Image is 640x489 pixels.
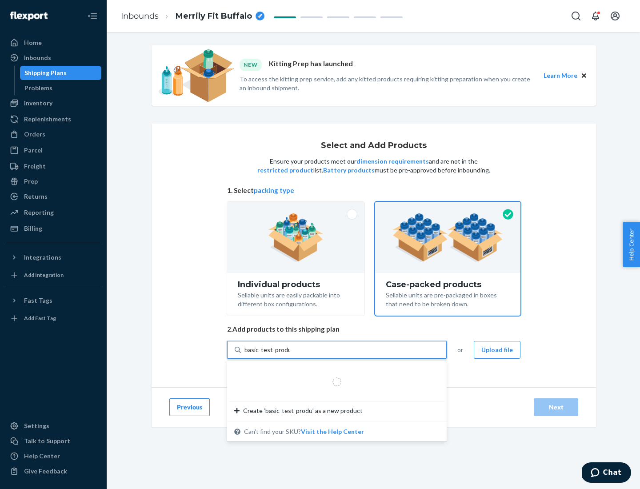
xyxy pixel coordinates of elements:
div: NEW [240,59,262,71]
button: Fast Tags [5,293,101,308]
div: Help Center [24,452,60,461]
button: Close [579,71,589,80]
span: or [457,345,463,354]
div: Add Fast Tag [24,314,56,322]
h1: Select and Add Products [321,141,427,150]
a: Billing [5,221,101,236]
div: Parcel [24,146,43,155]
ol: breadcrumbs [114,3,272,29]
div: Next [541,403,571,412]
div: Freight [24,162,46,171]
p: Kitting Prep has launched [269,59,353,71]
div: Replenishments [24,115,71,124]
div: Sellable units are pre-packaged in boxes that need to be broken down. [386,289,510,309]
img: Flexport logo [10,12,48,20]
img: case-pack.59cecea509d18c883b923b81aeac6d0b.png [392,213,503,262]
a: Settings [5,419,101,433]
span: 2. Add products to this shipping plan [227,325,520,334]
button: Help Center [623,222,640,267]
div: Individual products [238,280,354,289]
button: Next [534,398,578,416]
div: Orders [24,130,45,139]
button: Integrations [5,250,101,265]
img: individual-pack.facf35554cb0f1810c75b2bd6df2d64e.png [268,213,324,262]
span: 1. Select [227,186,520,195]
div: Integrations [24,253,61,262]
span: Merrily Fit Buffalo [176,11,252,22]
div: Sellable units are easily packable into different box configurations. [238,289,354,309]
div: Returns [24,192,48,201]
a: Replenishments [5,112,101,126]
button: Open account menu [606,7,624,25]
button: Learn More [544,71,577,80]
button: Create ‘basic-test-produ’ as a new productCan't find your SKU? [301,427,364,436]
a: Add Integration [5,268,101,282]
button: restricted product [257,166,313,175]
button: Open Search Box [567,7,585,25]
div: Case-packed products [386,280,510,289]
a: Orders [5,127,101,141]
iframe: Opens a widget where you can chat to one of our agents [582,462,631,485]
span: Can't find your SKU? [244,427,364,436]
div: Talk to Support [24,437,70,445]
div: Fast Tags [24,296,52,305]
div: Shipping Plans [24,68,67,77]
div: Prep [24,177,38,186]
div: Problems [24,84,52,92]
div: Home [24,38,42,47]
button: Close Navigation [84,7,101,25]
a: Parcel [5,143,101,157]
p: Ensure your products meet our and are not in the list. must be pre-approved before inbounding. [256,157,491,175]
button: dimension requirements [356,157,429,166]
button: Give Feedback [5,464,101,478]
div: Give Feedback [24,467,67,476]
a: Problems [20,81,102,95]
p: To access the kitting prep service, add any kitted products requiring kitting preparation when yo... [240,75,536,92]
a: Home [5,36,101,50]
a: Help Center [5,449,101,463]
button: Talk to Support [5,434,101,448]
button: Battery products [323,166,375,175]
a: Inventory [5,96,101,110]
div: Settings [24,421,49,430]
div: Reporting [24,208,54,217]
a: Add Fast Tag [5,311,101,325]
a: Shipping Plans [20,66,102,80]
div: Inbounds [24,53,51,62]
a: Freight [5,159,101,173]
div: Add Integration [24,271,64,279]
a: Returns [5,189,101,204]
button: Upload file [474,341,520,359]
button: packing type [254,186,294,195]
a: Prep [5,174,101,188]
div: Inventory [24,99,52,108]
a: Inbounds [121,11,159,21]
button: Previous [169,398,210,416]
div: Billing [24,224,42,233]
span: Create ‘basic-test-produ’ as a new product [243,406,363,415]
input: Create ‘basic-test-produ’ as a new productCan't find your SKU?Visit the Help Center [244,345,290,354]
button: Open notifications [587,7,604,25]
a: Reporting [5,205,101,220]
a: Inbounds [5,51,101,65]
